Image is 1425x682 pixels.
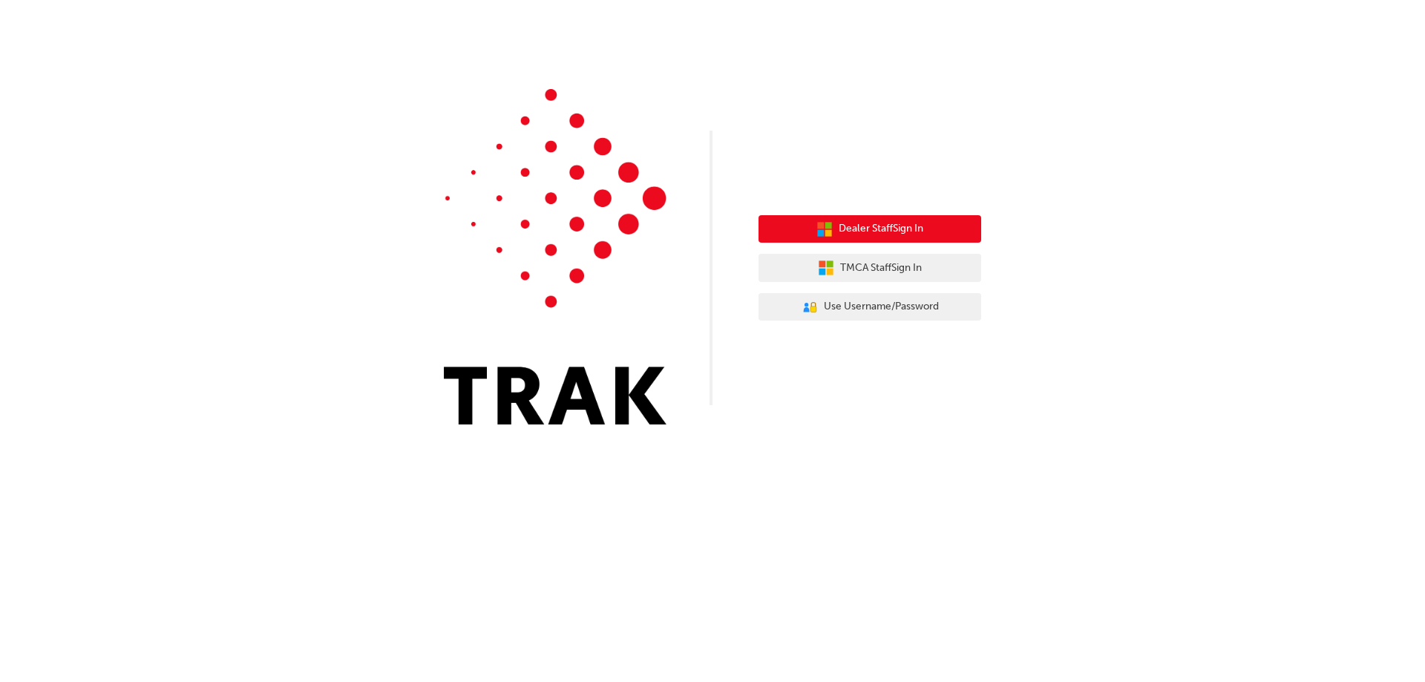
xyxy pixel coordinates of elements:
span: Use Username/Password [824,298,939,315]
span: Dealer Staff Sign In [839,220,923,237]
button: TMCA StaffSign In [759,254,981,282]
button: Dealer StaffSign In [759,215,981,243]
span: TMCA Staff Sign In [840,260,922,277]
button: Use Username/Password [759,293,981,321]
img: Trak [444,89,666,424]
